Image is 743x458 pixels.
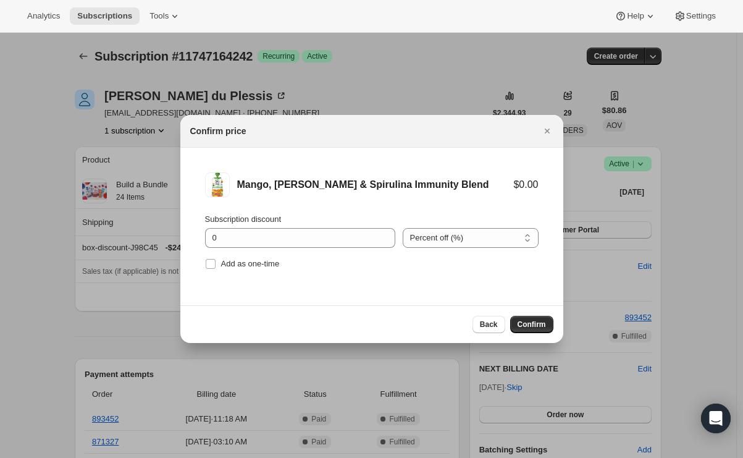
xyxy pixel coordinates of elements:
div: Open Intercom Messenger [701,404,731,433]
button: Close [539,122,556,140]
img: Mango, Banana & Spirulina Immunity Blend [205,172,230,197]
span: Subscriptions [77,11,132,21]
span: Analytics [27,11,60,21]
div: Mango, [PERSON_NAME] & Spirulina Immunity Blend [237,179,514,191]
span: Subscription discount [205,214,282,224]
button: Help [607,7,663,25]
h2: Confirm price [190,125,246,137]
button: Confirm [510,316,553,333]
span: Settings [686,11,716,21]
span: Back [480,320,498,329]
span: Add as one-time [221,259,280,268]
span: Confirm [518,320,546,329]
button: Settings [666,7,723,25]
button: Analytics [20,7,67,25]
div: $0.00 [513,179,538,191]
button: Tools [142,7,188,25]
button: Back [472,316,505,333]
button: Subscriptions [70,7,140,25]
span: Help [627,11,644,21]
span: Tools [149,11,169,21]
